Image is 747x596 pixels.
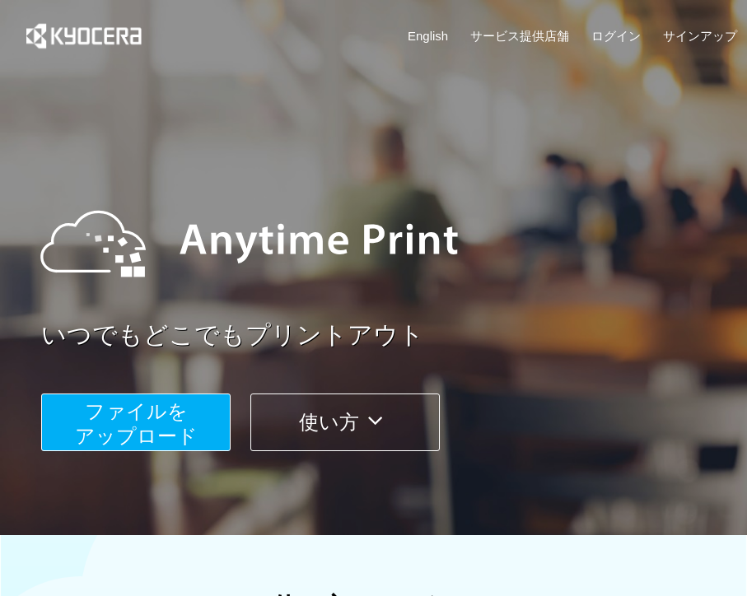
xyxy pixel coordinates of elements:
[663,27,737,44] a: サインアップ
[41,393,231,451] button: ファイルを​​アップロード
[75,400,198,447] span: ファイルを ​​アップロード
[250,393,440,451] button: 使い方
[591,27,641,44] a: ログイン
[408,27,448,44] a: English
[41,318,747,353] a: いつでもどこでもプリントアウト
[470,27,569,44] a: サービス提供店舗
